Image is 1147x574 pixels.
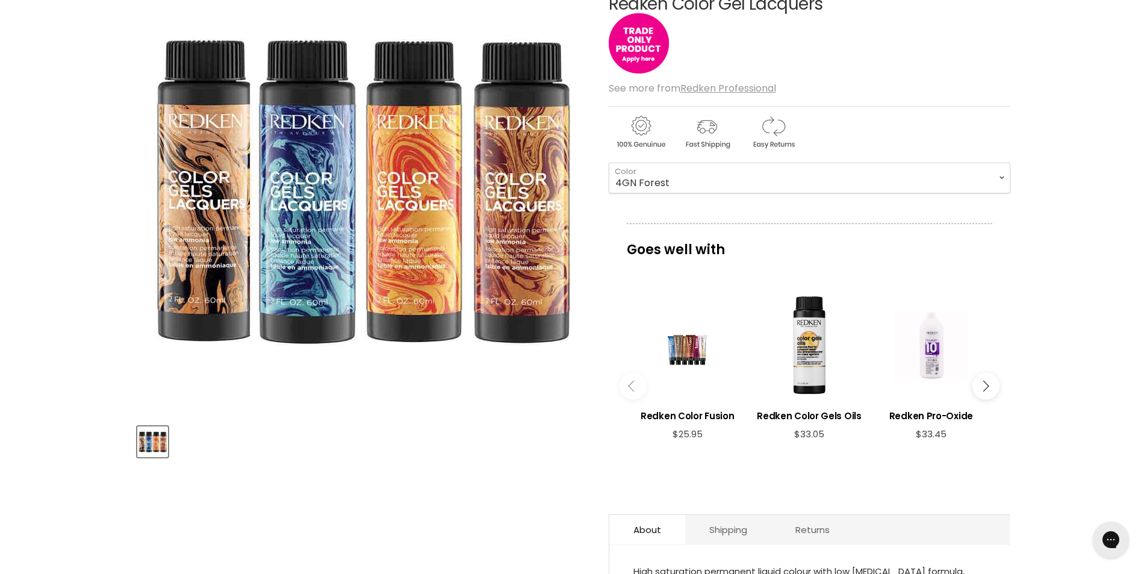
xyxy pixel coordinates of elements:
[741,114,805,151] img: returns.gif
[675,114,739,151] img: shipping.gif
[135,423,589,457] div: Product thumbnails
[609,81,776,95] span: See more from
[794,428,824,440] span: $33.05
[754,400,864,429] a: View product:Redken Color Gels Oils
[771,515,854,544] a: Returns
[673,428,703,440] span: $25.95
[633,400,742,429] a: View product:Redken Color Fusion
[137,426,168,457] button: Redken Color Gel Lacquers
[138,428,167,456] img: Redken Color Gel Lacquers
[609,13,669,73] img: tradeonly_small.jpg
[680,81,776,95] a: Redken Professional
[609,515,685,544] a: About
[876,400,986,429] a: View product:Redken Pro-Oxide
[754,409,864,423] h3: Redken Color Gels Oils
[876,409,986,423] h3: Redken Pro-Oxide
[627,223,992,263] p: Goes well with
[685,515,771,544] a: Shipping
[633,409,742,423] h3: Redken Color Fusion
[1087,517,1135,562] iframe: Gorgias live chat messenger
[916,428,947,440] span: $33.45
[609,114,673,151] img: genuine.gif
